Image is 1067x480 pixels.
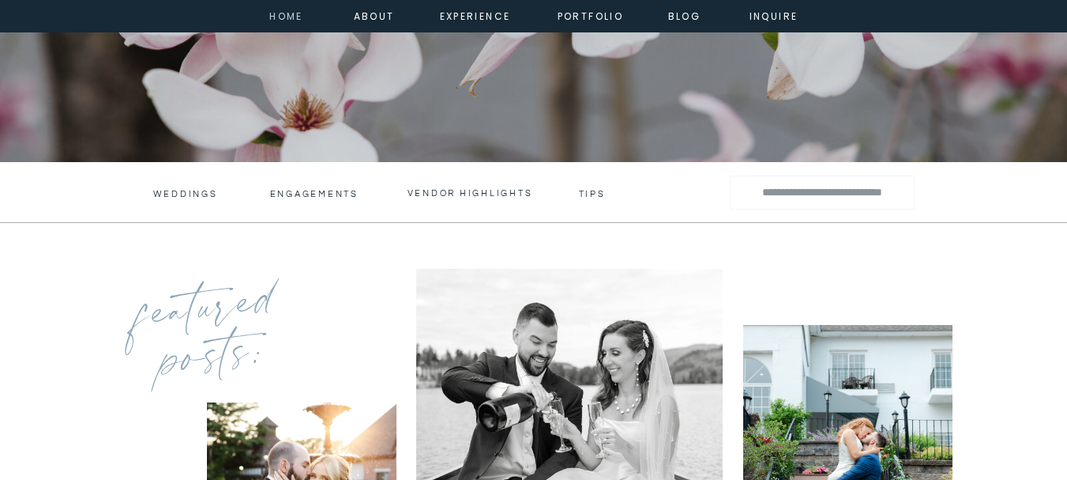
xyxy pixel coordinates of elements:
a: tips [579,188,608,196]
p: featured posts: [118,269,302,402]
a: inquire [746,8,802,22]
a: vendor highlights [408,187,534,198]
a: Blog [656,8,713,22]
a: about [354,8,389,22]
a: engagements [270,188,363,199]
a: experience [440,8,504,22]
a: Weddings [153,188,216,199]
a: portfolio [557,8,625,22]
a: home [265,8,308,22]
